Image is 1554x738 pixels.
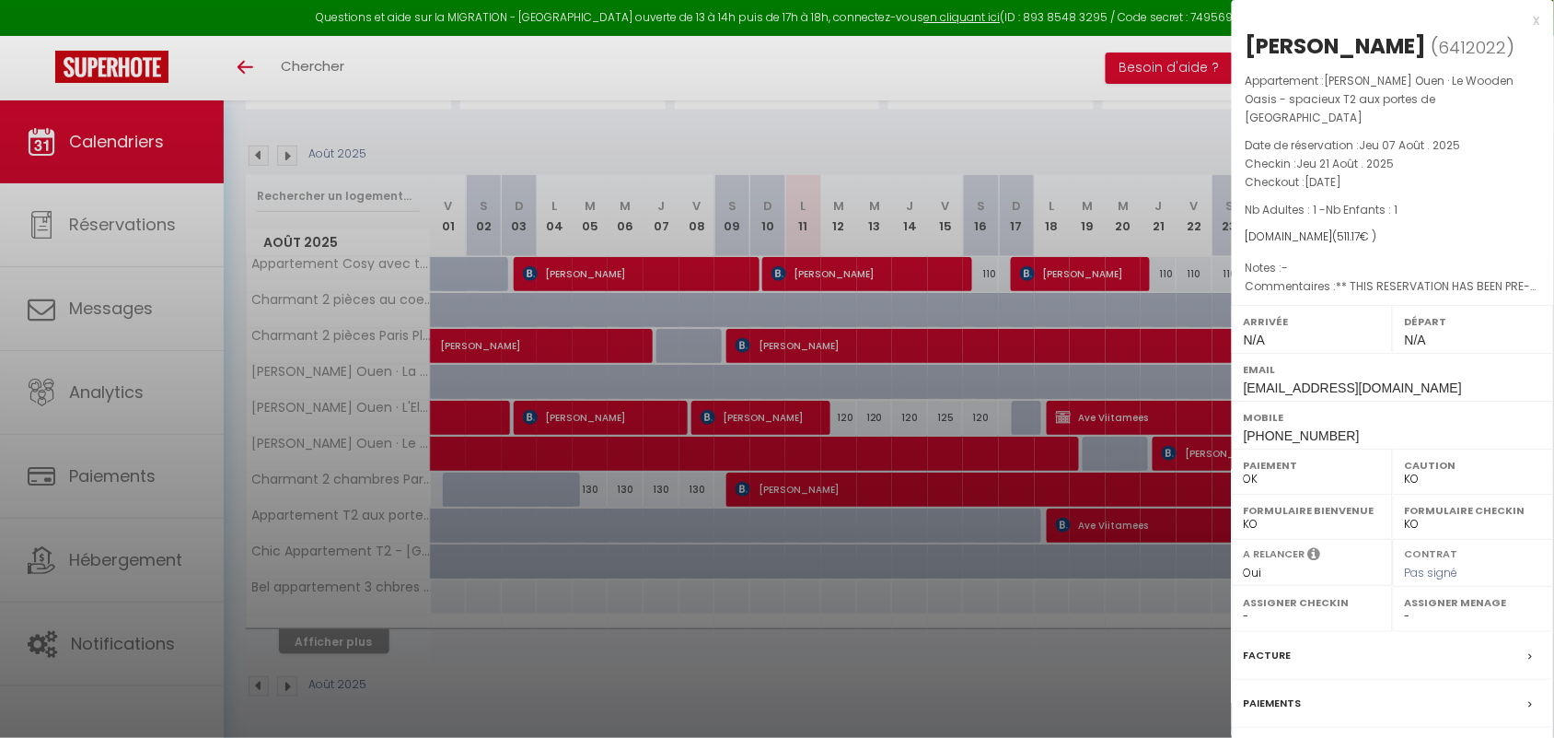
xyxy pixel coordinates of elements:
[1244,360,1542,379] label: Email
[1405,546,1458,558] label: Contrat
[1244,546,1305,562] label: A relancer
[1244,312,1381,331] label: Arrivée
[1405,565,1458,580] span: Pas signé
[1244,501,1381,520] label: Formulaire Bienvenue
[1405,312,1542,331] label: Départ
[1244,428,1360,443] span: [PHONE_NUMBER]
[1305,174,1342,190] span: [DATE]
[1246,228,1540,246] div: [DOMAIN_NAME]
[1246,259,1540,277] p: Notes :
[1338,228,1361,244] span: 511.17
[1333,228,1377,244] span: ( € )
[1246,277,1540,296] p: Commentaires :
[1244,333,1265,347] span: N/A
[1439,36,1507,59] span: 6412022
[1246,173,1540,192] p: Checkout :
[1246,155,1540,173] p: Checkin :
[1405,593,1542,612] label: Assigner Menage
[1244,593,1381,612] label: Assigner Checkin
[1327,202,1398,217] span: Nb Enfants : 1
[1246,73,1514,125] span: [PERSON_NAME] Ouen · Le Wooden Oasis - spacieux T2 aux portes de [GEOGRAPHIC_DATA]
[1232,9,1540,31] div: x
[1360,137,1461,153] span: Jeu 07 Août . 2025
[1405,501,1542,520] label: Formulaire Checkin
[1246,202,1398,217] span: Nb Adultes : 1 -
[1282,260,1289,275] span: -
[1246,31,1427,61] div: [PERSON_NAME]
[1244,646,1292,665] label: Facture
[1308,546,1321,567] i: Sélectionner OUI si vous souhaiter envoyer les séquences de messages post-checkout
[1244,456,1381,474] label: Paiement
[1405,456,1542,474] label: Caution
[1405,333,1426,347] span: N/A
[1432,34,1515,60] span: ( )
[1246,136,1540,155] p: Date de réservation :
[1244,381,1462,395] span: [EMAIL_ADDRESS][DOMAIN_NAME]
[1297,156,1395,171] span: Jeu 21 Août . 2025
[1244,408,1542,427] label: Mobile
[1244,694,1302,713] label: Paiements
[1246,72,1540,127] p: Appartement :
